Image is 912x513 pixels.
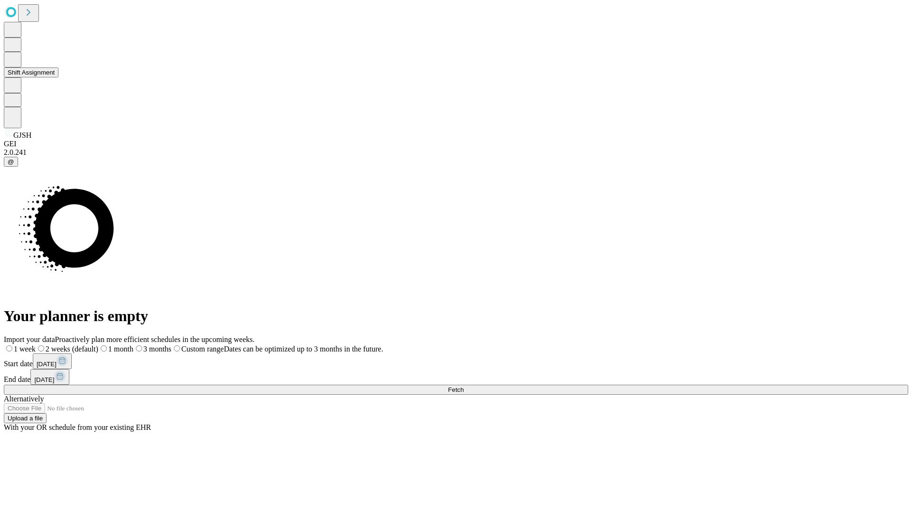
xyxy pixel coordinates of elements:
[13,131,31,139] span: GJSH
[8,158,14,165] span: @
[46,345,98,353] span: 2 weeks (default)
[4,423,151,431] span: With your OR schedule from your existing EHR
[4,413,47,423] button: Upload a file
[143,345,171,353] span: 3 months
[34,376,54,383] span: [DATE]
[4,140,908,148] div: GEI
[4,369,908,385] div: End date
[4,385,908,395] button: Fetch
[55,335,255,343] span: Proactively plan more efficient schedules in the upcoming weeks.
[136,345,142,351] input: 3 months
[37,361,57,368] span: [DATE]
[101,345,107,351] input: 1 month
[4,67,58,77] button: Shift Assignment
[38,345,44,351] input: 2 weeks (default)
[4,353,908,369] div: Start date
[224,345,383,353] span: Dates can be optimized up to 3 months in the future.
[33,353,72,369] button: [DATE]
[4,335,55,343] span: Import your data
[6,345,12,351] input: 1 week
[4,148,908,157] div: 2.0.241
[4,307,908,325] h1: Your planner is empty
[108,345,133,353] span: 1 month
[448,386,464,393] span: Fetch
[181,345,224,353] span: Custom range
[30,369,69,385] button: [DATE]
[174,345,180,351] input: Custom rangeDates can be optimized up to 3 months in the future.
[4,395,44,403] span: Alternatively
[14,345,36,353] span: 1 week
[4,157,18,167] button: @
